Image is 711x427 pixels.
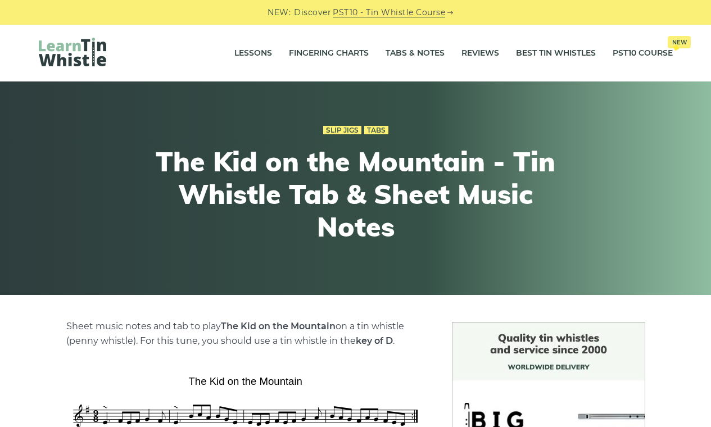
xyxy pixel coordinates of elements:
a: PST10 CourseNew [613,39,673,67]
img: LearnTinWhistle.com [39,38,106,66]
a: Reviews [461,39,499,67]
a: Best Tin Whistles [516,39,596,67]
strong: The Kid on the Mountain [221,321,336,331]
a: Tabs [364,126,388,135]
p: Sheet music notes and tab to play on a tin whistle (penny whistle). For this tune, you should use... [66,319,425,348]
h1: The Kid on the Mountain - Tin Whistle Tab & Sheet Music Notes [149,146,563,243]
a: Slip Jigs [323,126,361,135]
span: New [668,36,691,48]
strong: key of D [356,335,393,346]
a: Lessons [234,39,272,67]
a: Fingering Charts [289,39,369,67]
a: Tabs & Notes [386,39,445,67]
